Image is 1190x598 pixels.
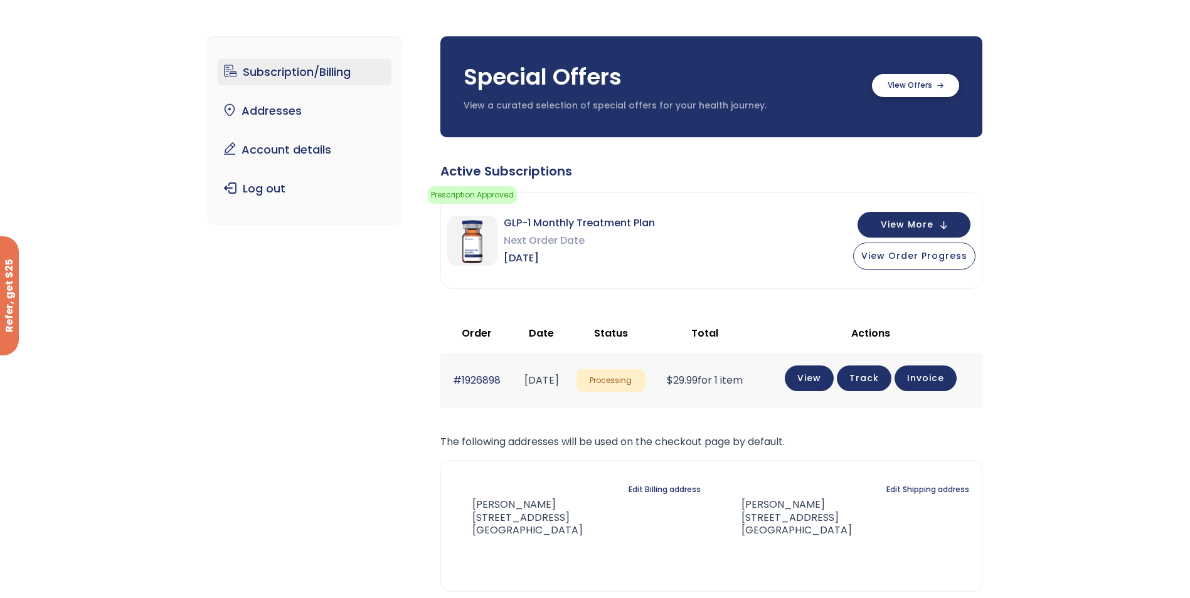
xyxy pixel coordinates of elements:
[218,98,391,124] a: Addresses
[667,373,698,387] span: 29.99
[576,369,645,392] span: Processing
[440,433,982,451] p: The following addresses will be used on the checkout page by default.
[454,498,583,537] address: [PERSON_NAME] [STREET_ADDRESS] [GEOGRAPHIC_DATA]
[440,162,982,180] div: Active Subscriptions
[464,100,859,112] p: View a curated selection of special offers for your health journey.
[504,214,655,232] span: GLP-1 Monthly Treatment Plan
[721,498,852,537] address: [PERSON_NAME] [STREET_ADDRESS] [GEOGRAPHIC_DATA]
[691,326,718,340] span: Total
[504,232,655,249] span: Next Order Date
[895,365,957,391] a: Invoice
[218,176,391,202] a: Log out
[853,243,975,270] button: View Order Progress
[524,373,559,387] time: [DATE]
[858,212,970,238] button: View More
[851,326,890,340] span: Actions
[218,137,391,163] a: Account details
[504,249,655,267] span: [DATE]
[218,59,391,85] a: Subscription/Billing
[837,365,891,391] a: Track
[464,61,859,93] h3: Special Offers
[667,373,673,387] span: $
[428,186,517,204] span: Prescription Approved
[447,216,497,266] img: GLP-1 Monthly Treatment Plan
[462,326,492,340] span: Order
[453,373,501,387] a: #1926898
[629,481,701,498] a: Edit Billing address
[594,326,628,340] span: Status
[208,36,401,224] nav: Account pages
[529,326,554,340] span: Date
[652,353,759,407] td: for 1 item
[785,365,834,391] a: View
[861,249,967,262] span: View Order Progress
[886,481,969,498] a: Edit Shipping address
[881,221,933,229] span: View More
